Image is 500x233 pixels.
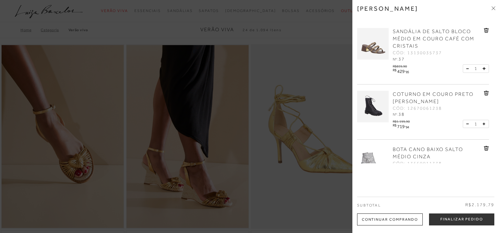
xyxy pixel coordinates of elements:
[357,5,418,12] h3: [PERSON_NAME]
[405,124,409,127] i: ,
[474,121,477,127] span: 1
[398,112,405,117] span: 38
[406,70,409,74] span: 95
[429,213,494,225] button: Finalizar Pedido
[393,112,398,117] span: Nº:
[393,105,442,112] span: CÓD: 12670061238
[357,146,389,178] img: BOTA CANO BAIXO SALTO MÉDIO CINZA
[357,28,389,60] img: SANDÁLIA DE SALTO BLOCO MÉDIO EM COURO CAFÉ COM CRISTAIS
[393,29,474,49] span: SANDÁLIA DE SALTO BLOCO MÉDIO EM COURO CAFÉ COM CRISTAIS
[406,125,409,129] span: 94
[357,91,389,122] img: COTURNO EM COURO PRETO SOLADO TRATORADO
[393,57,398,61] span: Nº:
[393,146,482,160] a: BOTA CANO BAIXO SALTO MÉDIO CINZA
[405,68,409,72] i: ,
[397,69,405,74] span: 429
[393,147,463,160] span: BOTA CANO BAIXO SALTO MÉDIO CINZA
[397,124,405,129] span: 719
[393,91,482,105] a: COTURNO EM COURO PRETO [PERSON_NAME]
[393,63,410,68] div: R$859,90
[465,202,494,208] span: R$2.179,79
[357,213,423,225] div: Continuar Comprando
[393,68,396,72] i: R$
[357,203,381,207] span: Subtotal
[393,28,482,50] a: SANDÁLIA DE SALTO BLOCO MÉDIO EM COURO CAFÉ COM CRISTAIS
[393,124,396,127] i: R$
[393,50,442,56] span: CÓD: 13130035737
[474,65,477,72] span: 1
[398,56,405,61] span: 37
[393,91,474,104] span: COTURNO EM COURO PRETO [PERSON_NAME]
[393,160,442,167] span: CÓD: 13550011338
[393,118,410,123] div: R$1.199,90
